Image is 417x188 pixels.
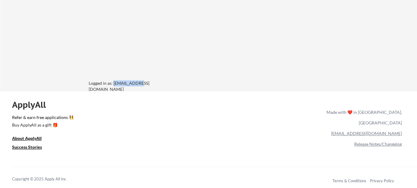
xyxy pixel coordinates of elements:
u: Success Stories [12,144,42,150]
a: Refer & earn free applications 👯‍♀️ [12,115,200,122]
div: Logged in as: [EMAIL_ADDRESS][DOMAIN_NAME] [89,80,179,92]
a: Privacy Policy [370,178,394,183]
div: Buy ApplyAll as a gift 🎁 [12,123,72,127]
div: Copyright © 2025 Apply All Inc [12,176,81,182]
div: ApplyAll [12,100,53,110]
a: Terms & Conditions [333,178,366,183]
a: [EMAIL_ADDRESS][DOMAIN_NAME] [331,131,402,136]
a: About ApplyAll [12,135,50,143]
a: Buy ApplyAll as a gift 🎁 [12,122,72,129]
a: Success Stories [12,144,50,151]
a: Release Notes/Changelog [354,141,402,147]
div: Made with ❤️ in [GEOGRAPHIC_DATA], [GEOGRAPHIC_DATA] [324,107,402,128]
u: About ApplyAll [12,136,42,141]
